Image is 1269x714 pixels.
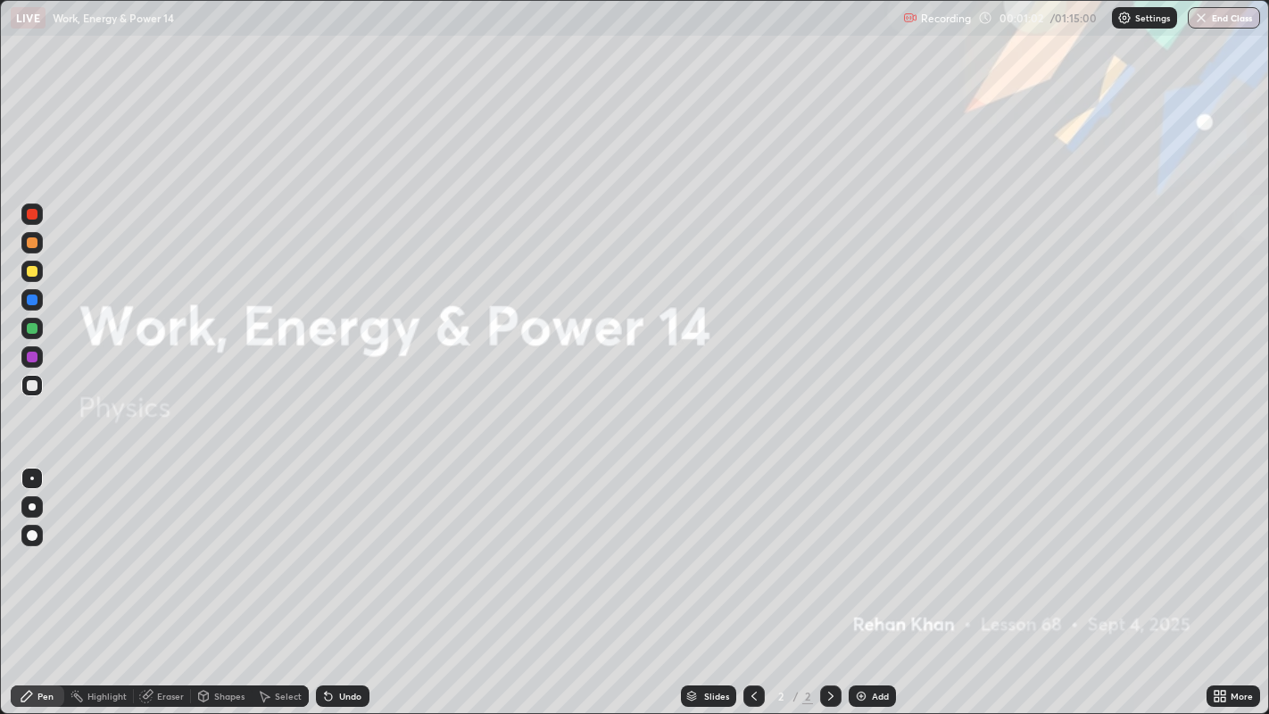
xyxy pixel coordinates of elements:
div: Select [275,692,302,701]
img: class-settings-icons [1117,11,1132,25]
p: Settings [1135,13,1170,22]
button: End Class [1188,7,1260,29]
img: add-slide-button [854,689,868,703]
div: Slides [704,692,729,701]
div: 2 [772,691,790,702]
div: Pen [37,692,54,701]
div: Shapes [214,692,245,701]
p: Work, Energy & Power 14 [53,11,174,25]
img: end-class-cross [1194,11,1208,25]
div: More [1231,692,1253,701]
p: LIVE [16,11,40,25]
div: Undo [339,692,361,701]
div: Eraser [157,692,184,701]
div: Highlight [87,692,127,701]
p: Recording [921,12,971,25]
div: / [793,691,799,702]
div: 2 [802,688,813,704]
div: Add [872,692,889,701]
img: recording.375f2c34.svg [903,11,917,25]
